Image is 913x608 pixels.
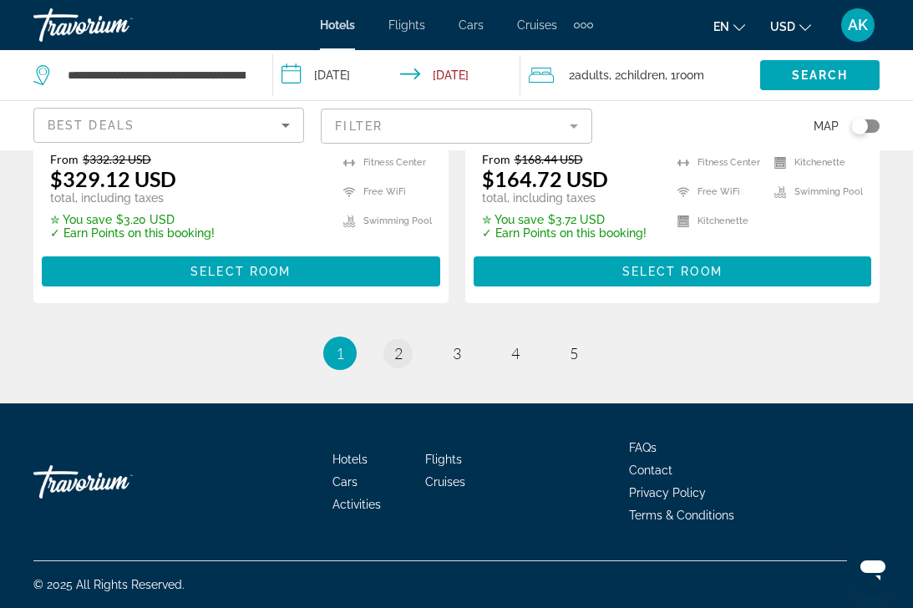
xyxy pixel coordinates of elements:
[50,213,112,226] span: ✮ You save
[713,14,745,38] button: Change language
[517,18,557,32] a: Cruises
[520,50,760,100] button: Travelers: 2 adults, 2 children
[336,344,344,362] span: 1
[42,261,440,279] a: Select Room
[511,344,520,362] span: 4
[33,457,200,507] a: Travorium
[332,453,368,466] a: Hotels
[48,119,134,132] span: Best Deals
[621,68,665,82] span: Children
[569,63,609,87] span: 2
[482,226,647,240] p: ✓ Earn Points on this booking!
[836,8,880,43] button: User Menu
[388,18,425,32] a: Flights
[425,453,462,466] a: Flights
[848,17,868,33] span: AK
[33,337,880,370] nav: Pagination
[335,152,432,173] li: Fitness Center
[839,119,880,134] button: Toggle map
[190,265,291,278] span: Select Room
[482,213,544,226] span: ✮ You save
[50,191,215,205] p: total, including taxes
[482,213,647,226] p: $3.72 USD
[320,18,355,32] a: Hotels
[50,166,176,191] ins: $329.12 USD
[335,181,432,202] li: Free WiFi
[760,60,880,90] button: Search
[629,509,734,522] a: Terms & Conditions
[83,152,151,166] del: $332.32 USD
[482,166,608,191] ins: $164.72 USD
[459,18,484,32] a: Cars
[33,3,200,47] a: Travorium
[48,115,290,135] mat-select: Sort by
[335,210,432,231] li: Swimming Pool
[766,181,863,202] li: Swimming Pool
[629,464,672,477] a: Contact
[50,213,215,226] p: $3.20 USD
[321,108,591,144] button: Filter
[846,541,900,595] iframe: Button to launch messaging window
[814,114,839,138] span: Map
[273,50,521,100] button: Check-in date: Oct 13, 2025 Check-out date: Oct 14, 2025
[332,498,381,511] a: Activities
[332,475,358,489] a: Cars
[669,210,766,231] li: Kitchenette
[570,344,578,362] span: 5
[609,63,665,87] span: , 2
[629,486,706,499] a: Privacy Policy
[766,152,863,173] li: Kitchenette
[515,152,583,166] del: $168.44 USD
[676,68,704,82] span: Room
[425,475,465,489] a: Cruises
[50,152,79,166] span: From
[33,578,185,591] span: © 2025 All Rights Reserved.
[482,191,647,205] p: total, including taxes
[474,256,872,286] button: Select Room
[629,441,657,454] a: FAQs
[42,256,440,286] button: Select Room
[575,68,609,82] span: Adults
[669,181,766,202] li: Free WiFi
[474,261,872,279] a: Select Room
[394,344,403,362] span: 2
[453,344,461,362] span: 3
[665,63,704,87] span: , 1
[622,265,723,278] span: Select Room
[574,12,593,38] button: Extra navigation items
[713,20,729,33] span: en
[792,68,849,82] span: Search
[770,14,811,38] button: Change currency
[770,20,795,33] span: USD
[482,152,510,166] span: From
[50,226,215,240] p: ✓ Earn Points on this booking!
[669,152,766,173] li: Fitness Center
